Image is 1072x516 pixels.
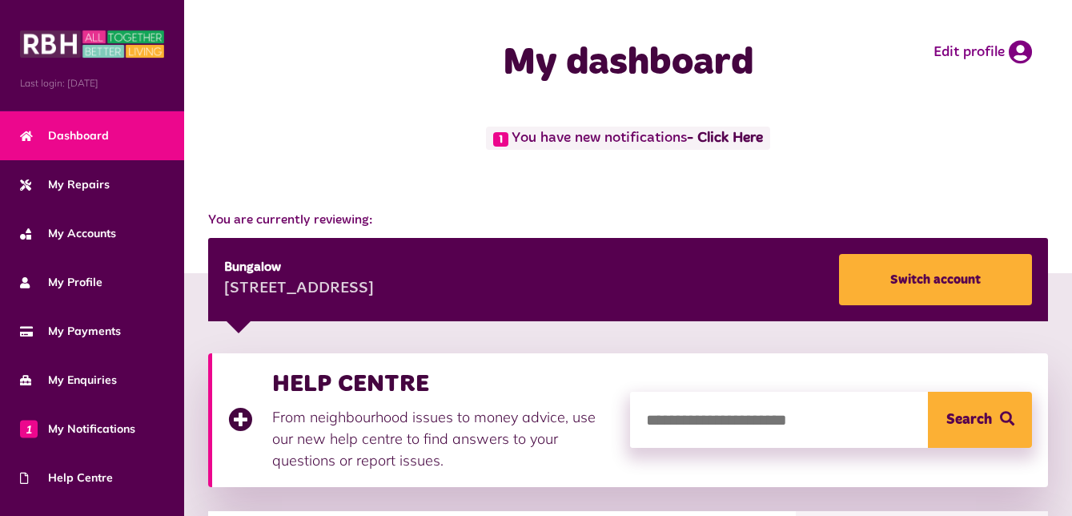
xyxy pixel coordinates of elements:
span: My Profile [20,274,102,291]
span: You have new notifications [486,127,770,150]
span: Last login: [DATE] [20,76,164,91]
img: MyRBH [20,28,164,60]
div: [STREET_ADDRESS] [224,277,374,301]
span: My Repairs [20,176,110,193]
span: Dashboard [20,127,109,144]
span: 1 [493,132,508,147]
span: You are currently reviewing: [208,211,1048,230]
a: Edit profile [933,40,1032,64]
span: My Accounts [20,225,116,242]
button: Search [928,392,1032,448]
a: - Click Here [687,131,763,146]
h1: My dashboard [422,40,834,87]
span: My Notifications [20,421,135,437]
span: My Enquiries [20,372,117,389]
h3: HELP CENTRE [272,369,614,398]
span: 1 [20,420,38,437]
span: Help Centre [20,470,113,486]
a: Switch account [839,254,1032,305]
div: Bungalow [224,258,374,277]
p: From neighbourhood issues to money advice, use our new help centre to find answers to your questi... [272,406,614,471]
span: Search [946,392,992,448]
span: My Payments [20,323,121,340]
